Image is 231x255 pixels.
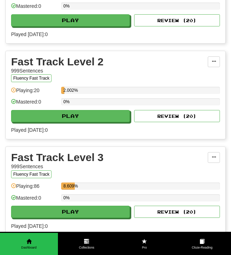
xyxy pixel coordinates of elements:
[11,170,51,178] button: Fluency Fast Track
[11,98,58,110] div: Mastered: 0
[11,31,220,38] span: Played [DATE]: 0
[11,14,130,26] button: Play
[134,206,220,218] button: Review (20)
[11,110,130,122] button: Play
[11,2,58,14] div: Mastered: 0
[11,67,208,74] div: 999 Sentences
[11,206,130,218] button: Play
[11,152,208,163] div: Fast Track Level 3
[11,87,58,99] div: Playing: 20
[63,87,64,94] div: 2.002%
[63,182,75,190] div: 8.609%
[11,194,58,206] div: Mastered: 0
[11,56,208,67] div: Fast Track Level 2
[115,245,173,250] span: Pro
[134,110,220,122] button: Review (20)
[134,14,220,26] button: Review (20)
[11,163,208,170] div: 999 Sentences
[11,74,51,82] button: Fluency Fast Track
[58,245,116,250] span: Collections
[11,126,220,134] span: Played [DATE]: 0
[11,222,220,230] span: Played [DATE]: 0
[11,182,58,194] div: Playing: 86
